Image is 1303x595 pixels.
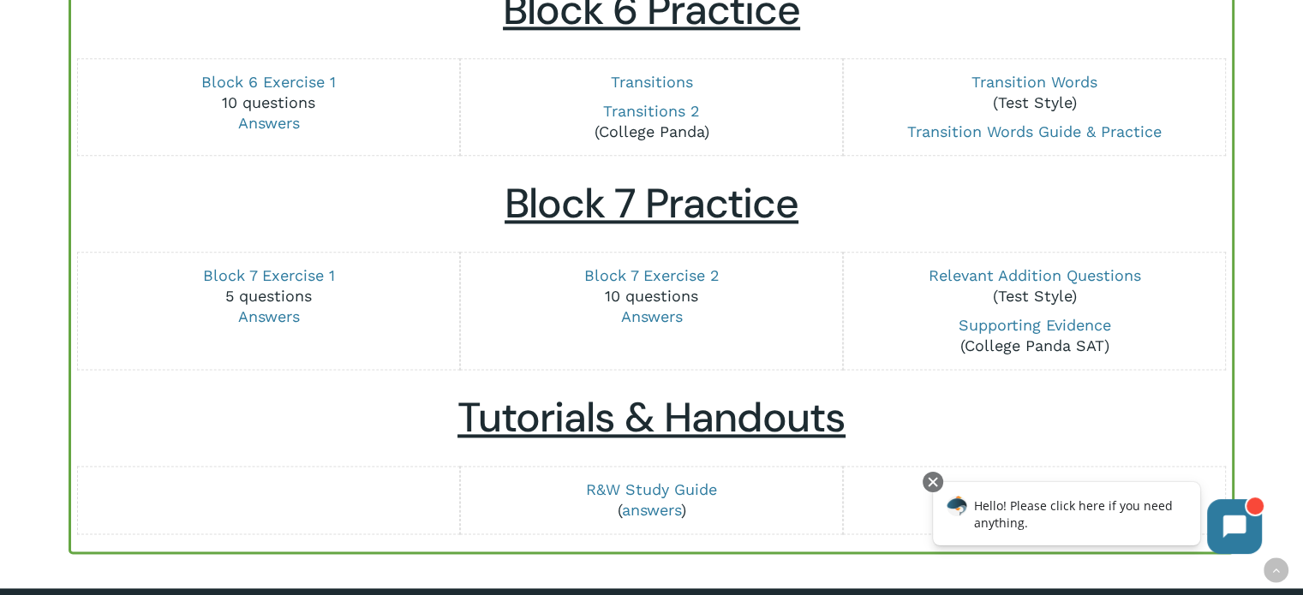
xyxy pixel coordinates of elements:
a: Answers [238,307,300,325]
p: (College Panda SAT) [855,315,1213,356]
a: Block 7 Exercise 1 [203,266,335,284]
p: (Test Style) [855,265,1213,306]
p: (College Panda) [472,101,830,142]
a: Transitions 2 [603,102,700,120]
p: 10 questions [472,265,830,327]
a: Block 6 Exercise 1 [201,73,336,91]
u: Tutorials & Handouts [457,390,846,444]
a: Transitions [610,73,692,91]
a: Transition Words [971,73,1097,91]
a: Block 7 Exercise 2 [583,266,719,284]
p: ( ) [472,479,830,521]
a: R&W Study Guide [586,480,717,498]
a: Relevant Addition Questions [928,266,1140,284]
p: (Test Style) [855,72,1213,113]
iframe: Chatbot [915,468,1279,571]
a: answers [621,501,680,519]
p: 5 questions [90,265,448,327]
u: Block 7 Practice [505,176,798,230]
a: Answers [238,114,300,132]
p: 10 questions [90,72,448,134]
a: Supporting Evidence [958,316,1110,334]
a: Answers [620,307,682,325]
a: Transition Words Guide & Practice [907,122,1162,140]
